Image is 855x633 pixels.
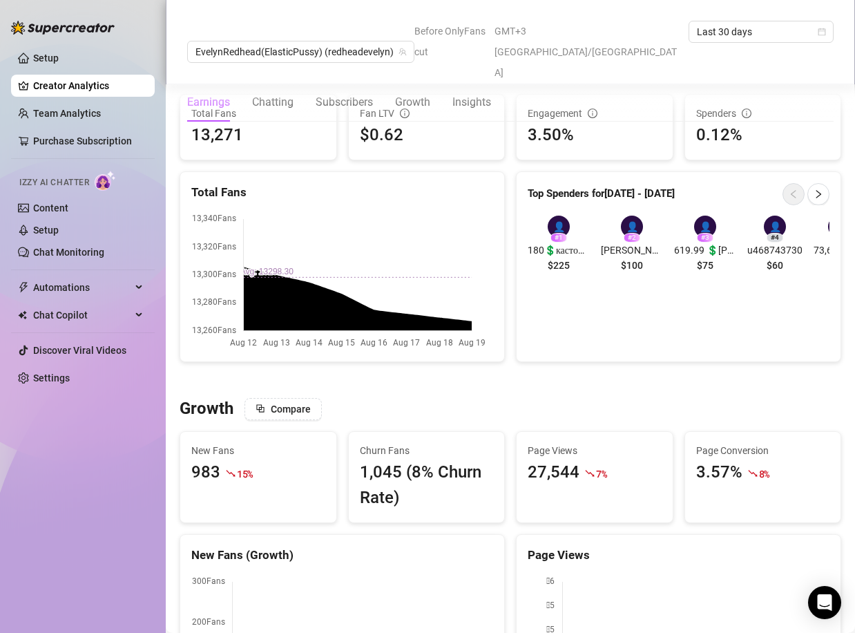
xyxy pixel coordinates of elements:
[18,310,27,320] img: Chat Copilot
[694,216,716,238] div: 👤
[621,216,643,238] div: 👤
[191,460,220,486] div: 983
[33,345,126,356] a: Discover Viral Videos
[33,135,132,147] a: Purchase Subscription
[696,443,830,458] span: Page Conversion
[237,467,253,480] span: 15 %
[808,586,841,619] div: Open Intercom Messenger
[528,243,590,258] span: 180💲кастом фото
[360,122,494,149] div: $0.62
[818,28,826,36] span: calendar
[18,282,29,293] span: thunderbolt
[252,94,294,111] div: Chatting
[191,546,493,565] div: New Fans (Growth)
[33,53,59,64] a: Setup
[395,94,430,111] div: Growth
[180,398,233,420] h3: Growth
[814,189,823,199] span: right
[548,258,570,273] span: $225
[33,75,144,97] a: Creator Analytics
[360,443,494,458] span: Churn Fans
[33,247,104,258] a: Chat Monitoring
[697,21,825,42] span: Last 30 days
[528,186,675,202] article: Top Spenders for [DATE] - [DATE]
[585,469,595,478] span: fall
[191,443,325,458] span: New Fans
[596,467,606,480] span: 7 %
[271,404,311,415] span: Compare
[191,122,243,149] div: 13,271
[316,94,373,111] div: Subscribers
[747,243,803,258] span: u468743730
[624,233,640,243] div: # 2
[764,216,786,238] div: 👤
[33,372,70,384] a: Settings
[550,233,567,243] div: # 1
[226,469,236,478] span: fall
[452,94,491,111] div: Insights
[414,21,486,62] span: Before OnlyFans cut
[494,21,680,83] span: GMT+3 [GEOGRAPHIC_DATA]/[GEOGRAPHIC_DATA]
[191,183,493,202] div: Total Fans
[767,258,783,273] span: $60
[748,469,758,478] span: fall
[528,546,829,565] div: Page Views
[360,460,494,511] div: 1,045 (8% Churn Rate)
[244,398,322,420] button: Compare
[195,41,406,62] span: EvelynRedhead(ElasticPussy) (redheadevelyn)
[601,243,663,258] span: [PERSON_NAME] 323,98💲42 Италия КАСТОМ
[828,216,850,238] div: 👤
[11,21,115,35] img: logo-BBDzfeDw.svg
[674,243,736,258] span: 619.99 💲[PERSON_NAME], 30 лет , [GEOGRAPHIC_DATA] ТГ
[759,467,769,480] span: 8 %
[621,258,643,273] span: $100
[95,171,116,191] img: AI Chatter
[398,48,407,56] span: team
[33,202,68,214] a: Content
[767,233,783,243] div: # 4
[187,94,230,111] div: Earnings
[696,122,830,149] div: 0.12%
[33,225,59,236] a: Setup
[256,404,265,413] span: block
[33,276,131,299] span: Automations
[528,122,662,149] div: 3.50%
[19,176,89,189] span: Izzy AI Chatter
[548,216,570,238] div: 👤
[697,258,713,273] span: $75
[528,460,579,486] div: 27,544
[33,108,101,119] a: Team Analytics
[696,460,742,486] div: 3.57%
[528,443,662,458] span: Page Views
[33,304,131,326] span: Chat Copilot
[697,233,713,243] div: # 3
